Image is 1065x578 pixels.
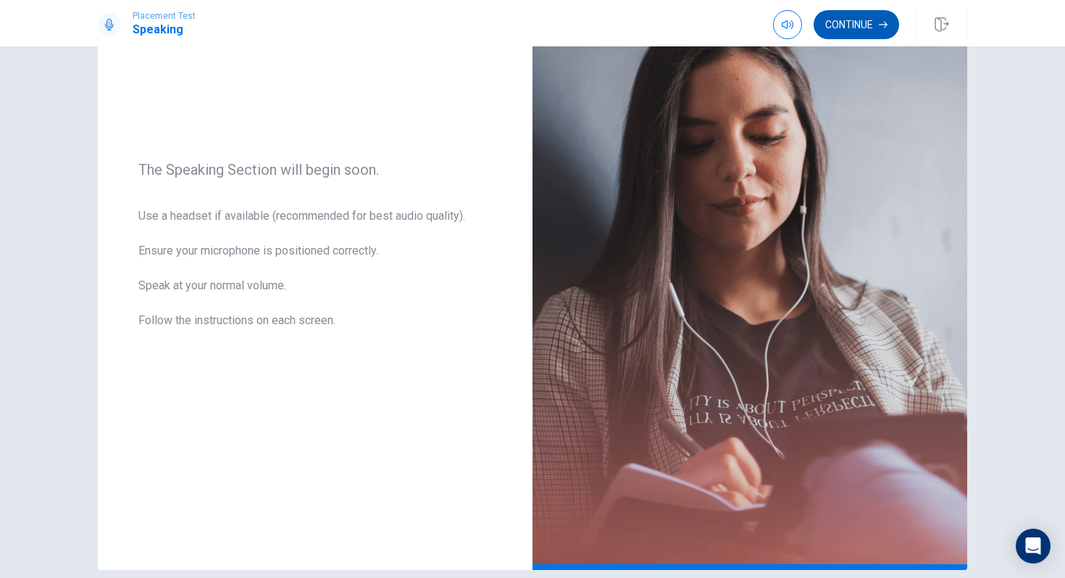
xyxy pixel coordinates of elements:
[133,11,196,21] span: Placement Test
[814,10,899,39] button: Continue
[1016,529,1051,563] div: Open Intercom Messenger
[138,161,492,178] span: The Speaking Section will begin soon.
[133,21,196,38] h1: Speaking
[138,207,492,347] span: Use a headset if available (recommended for best audio quality). Ensure your microphone is positi...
